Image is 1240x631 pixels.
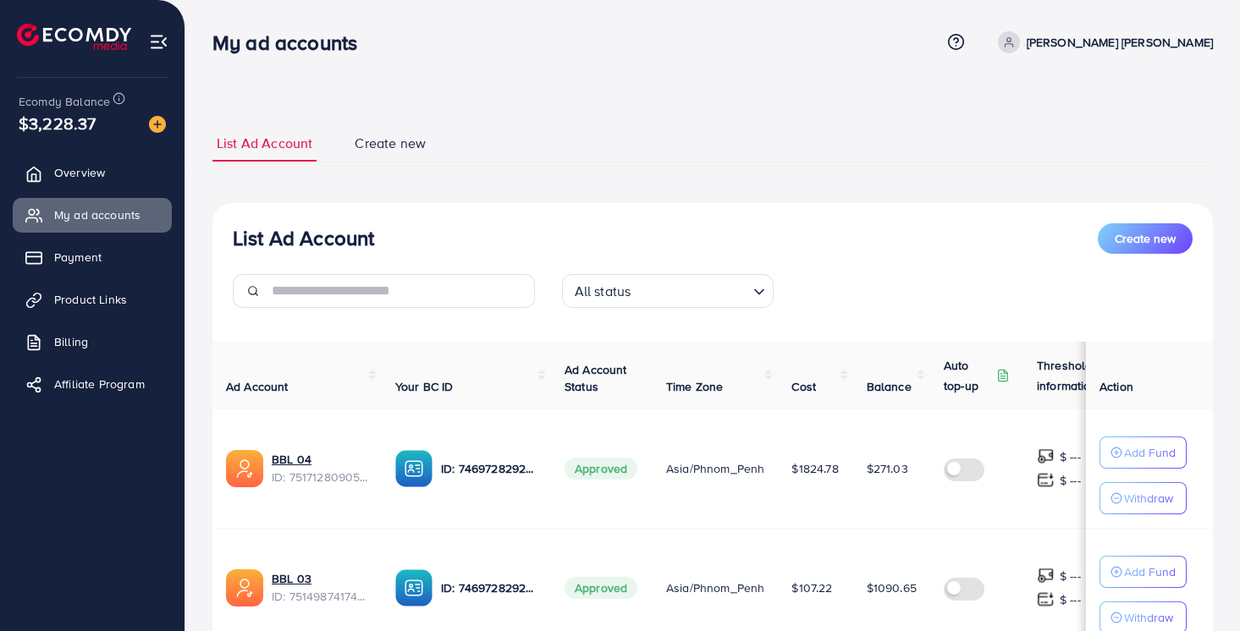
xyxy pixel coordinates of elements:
[565,361,627,395] span: Ad Account Status
[54,249,102,266] span: Payment
[791,579,832,596] span: $107.22
[1037,471,1055,489] img: top-up amount
[149,32,168,52] img: menu
[1027,32,1213,52] p: [PERSON_NAME] [PERSON_NAME]
[54,206,141,223] span: My ad accounts
[1060,590,1081,610] p: $ ---
[272,570,311,587] a: BBL 03
[395,450,433,487] img: ic-ba-acc.ded83a64.svg
[1099,436,1187,469] button: Add Fund
[636,276,746,304] input: Search for option
[272,570,368,605] div: <span class='underline'>BBL 03</span></br>7514987417498271761
[565,577,637,599] span: Approved
[1098,223,1193,254] button: Create new
[1037,590,1055,608] img: top-up amount
[17,24,131,50] img: logo
[571,279,635,304] span: All status
[54,376,145,392] span: Affiliate Program
[212,30,371,55] h3: My ad accounts
[272,451,368,486] div: <span class='underline'>BBL 04</span></br>7517128090548633607
[13,156,172,189] a: Overview
[272,588,368,605] span: ID: 7514987417498271761
[54,164,105,181] span: Overview
[226,378,289,395] span: Ad Account
[226,450,263,487] img: ic-ads-acc.e4c84228.svg
[944,355,993,396] p: Auto top-up
[666,460,764,477] span: Asia/Phnom_Penh
[1037,355,1120,396] p: Threshold information
[272,451,311,468] a: BBL 04
[13,240,172,274] a: Payment
[1060,566,1081,586] p: $ ---
[395,569,433,606] img: ic-ba-acc.ded83a64.svg
[1037,447,1055,465] img: top-up amount
[562,274,774,308] div: Search for option
[1099,482,1187,514] button: Withdraw
[233,226,374,250] h3: List Ad Account
[1115,230,1176,247] span: Create new
[54,333,88,350] span: Billing
[13,283,172,316] a: Product Links
[991,31,1213,53] a: [PERSON_NAME] [PERSON_NAME]
[441,458,537,479] p: ID: 7469728292632018945
[1037,567,1055,584] img: top-up amount
[1099,378,1133,395] span: Action
[13,325,172,359] a: Billing
[13,367,172,401] a: Affiliate Program
[355,134,426,153] span: Create new
[867,460,908,477] span: $271.03
[1124,607,1173,628] p: Withdraw
[867,378,912,395] span: Balance
[1060,447,1081,467] p: $ ---
[1124,488,1173,508] p: Withdraw
[395,378,454,395] span: Your BC ID
[791,460,838,477] span: $1824.78
[1099,556,1187,588] button: Add Fund
[54,291,127,308] span: Product Links
[19,111,96,135] span: $3,228.37
[867,579,917,596] span: $1090.65
[19,93,110,110] span: Ecomdy Balance
[1124,442,1176,463] p: Add Fund
[1124,562,1176,582] p: Add Fund
[441,578,537,598] p: ID: 7469728292632018945
[666,579,764,596] span: Asia/Phnom_Penh
[149,116,166,133] img: image
[1060,470,1081,491] p: $ ---
[226,569,263,606] img: ic-ads-acc.e4c84228.svg
[791,378,816,395] span: Cost
[217,134,312,153] span: List Ad Account
[565,458,637,480] span: Approved
[1168,555,1227,618] iframe: Chat
[13,198,172,232] a: My ad accounts
[272,469,368,486] span: ID: 7517128090548633607
[666,378,723,395] span: Time Zone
